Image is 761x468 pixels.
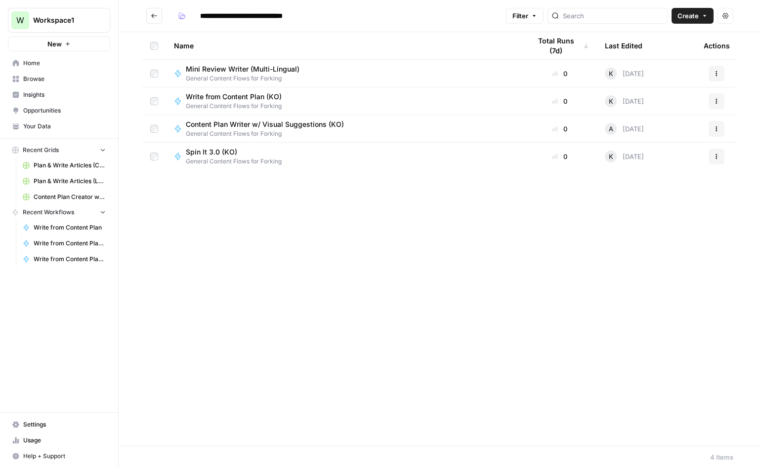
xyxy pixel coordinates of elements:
[531,124,589,134] div: 0
[8,8,110,33] button: Workspace: Workspace1
[8,55,110,71] a: Home
[531,69,589,78] div: 0
[23,106,106,115] span: Opportunities
[174,92,515,111] a: Write from Content Plan (KO)General Content Flows for Forking
[34,161,106,170] span: Plan & Write Articles (COM)
[704,32,730,59] div: Actions
[8,37,110,51] button: New
[8,103,110,118] a: Opportunities
[23,436,106,445] span: Usage
[34,239,106,248] span: Write from Content Plan (KO)
[605,32,642,59] div: Last Edited
[18,173,110,189] a: Plan & Write Articles (LUSPS)
[18,220,110,235] a: Write from Content Plan
[186,92,282,102] span: Write from Content Plan (KO)
[8,71,110,87] a: Browse
[186,119,344,129] span: Content Plan Writer w/ Visual Suggestions (KO)
[8,205,110,220] button: Recent Workflows
[8,448,110,464] button: Help + Support
[512,11,528,21] span: Filter
[609,69,613,78] span: K
[174,32,515,59] div: Name
[23,208,74,217] span: Recent Workflows
[23,420,106,429] span: Settings
[8,417,110,432] a: Settings
[8,87,110,103] a: Insights
[531,96,589,106] div: 0
[18,157,110,173] a: Plan & Write Articles (COM)
[34,193,106,201] span: Content Plan Creator with Brand Kit (COM Test) Grid
[609,96,613,106] span: K
[563,11,663,21] input: Search
[186,157,282,166] span: General Content Flows for Forking
[672,8,714,24] button: Create
[174,64,515,83] a: Mini Review Writer (Multi-Lingual)General Content Flows for Forking
[186,147,274,157] span: Spin It 3.0 (KO)
[186,74,307,83] span: General Content Flows for Forking
[710,452,733,462] div: 4 Items
[531,152,589,161] div: 0
[23,90,106,99] span: Insights
[34,255,106,264] span: Write from Content Plan (Test 2)
[8,118,110,134] a: Your Data
[23,59,106,68] span: Home
[677,11,699,21] span: Create
[605,68,644,79] div: [DATE]
[186,129,352,138] span: General Content Flows for Forking
[8,143,110,157] button: Recent Grids
[609,124,613,134] span: A
[47,39,62,49] span: New
[531,32,589,59] div: Total Runs (7d)
[506,8,544,24] button: Filter
[34,177,106,186] span: Plan & Write Articles (LUSPS)
[23,146,59,155] span: Recent Grids
[146,8,162,24] button: Go back
[18,235,110,251] a: Write from Content Plan (KO)
[23,122,106,131] span: Your Data
[174,119,515,138] a: Content Plan Writer w/ Visual Suggestions (KO)General Content Flows for Forking
[605,151,644,162] div: [DATE]
[18,251,110,267] a: Write from Content Plan (Test 2)
[33,15,93,25] span: Workspace1
[18,189,110,205] a: Content Plan Creator with Brand Kit (COM Test) Grid
[8,432,110,448] a: Usage
[605,95,644,107] div: [DATE]
[23,75,106,83] span: Browse
[23,452,106,461] span: Help + Support
[186,102,290,111] span: General Content Flows for Forking
[174,147,515,166] a: Spin It 3.0 (KO)General Content Flows for Forking
[16,14,24,26] span: W
[605,123,644,135] div: [DATE]
[609,152,613,161] span: K
[34,223,106,232] span: Write from Content Plan
[186,64,299,74] span: Mini Review Writer (Multi-Lingual)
